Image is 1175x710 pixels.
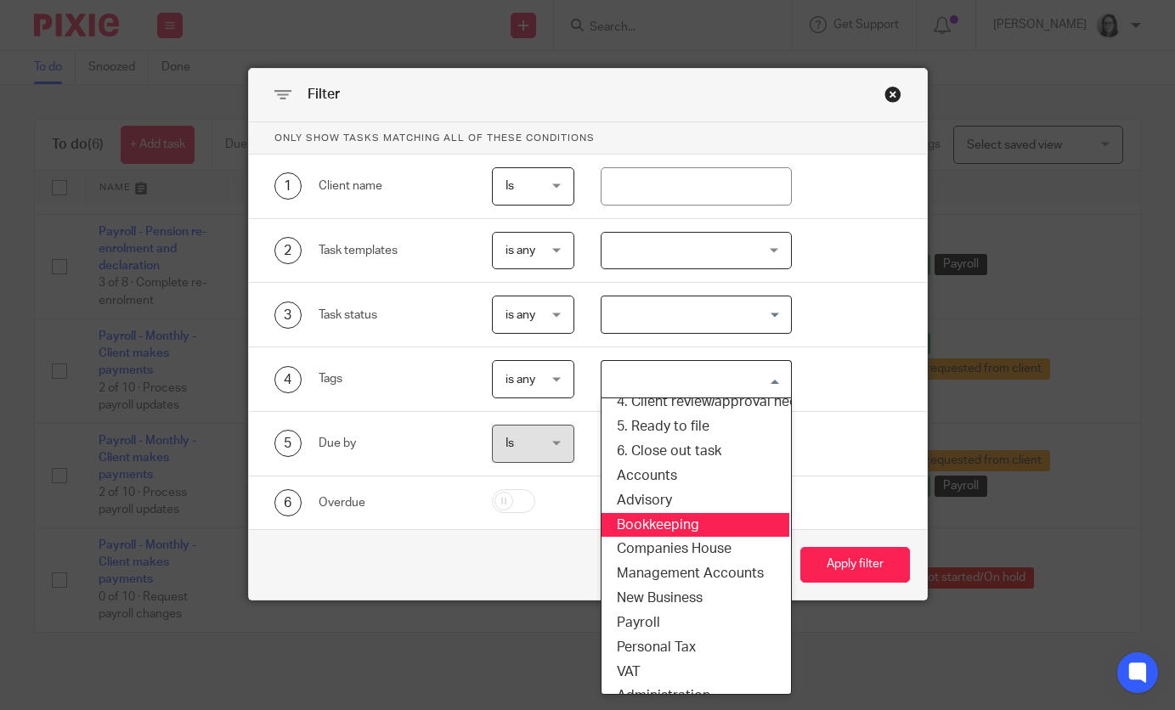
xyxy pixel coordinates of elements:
div: Due by [319,435,466,452]
div: Client name [319,177,466,194]
span: is any [506,374,535,386]
div: 2 [274,237,302,264]
div: Task status [319,307,466,324]
div: Tags [319,370,466,387]
li: 6. Close out task [600,439,789,464]
span: is any [506,245,535,256]
input: Search for option [603,364,782,394]
div: Search for option [601,360,792,398]
div: Overdue [319,494,466,511]
span: Is [506,180,514,192]
span: is any [506,309,535,321]
li: Payroll [600,611,789,635]
span: Filter [308,87,340,101]
button: Apply filter [800,547,910,583]
li: Administration [600,684,789,708]
input: Search for option [603,300,782,330]
li: Management Accounts [600,561,789,586]
div: 4 [274,366,302,393]
div: 6 [274,489,302,516]
div: Search for option [601,296,792,334]
p: Only show tasks matching all of these conditions [249,122,927,155]
li: Companies House [600,537,789,561]
div: 1 [274,172,302,200]
li: Accounts [600,464,789,488]
li: VAT [600,660,789,685]
li: 5. Ready to file [600,414,789,439]
li: Bookkeeping [600,513,789,538]
li: 4. Client review/approval needed [600,390,789,414]
li: New Business [600,586,789,611]
span: Is [506,437,514,449]
div: Task templates [319,242,466,259]
li: Advisory [600,488,789,513]
div: 5 [274,430,302,457]
div: 3 [274,301,302,329]
div: Close this dialog window [884,86,901,103]
li: Personal Tax [600,635,789,660]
